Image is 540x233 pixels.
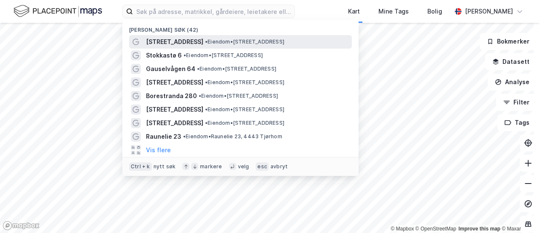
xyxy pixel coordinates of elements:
[497,114,537,131] button: Tags
[488,74,537,90] button: Analyse
[205,120,284,126] span: Eiendom • [STREET_ADDRESS]
[122,20,359,35] div: [PERSON_NAME] søk (42)
[378,6,409,16] div: Mine Tags
[183,133,186,140] span: •
[205,120,208,126] span: •
[146,37,203,47] span: [STREET_ADDRESS]
[129,162,152,171] div: Ctrl + k
[205,79,208,85] span: •
[3,221,40,230] a: Mapbox homepage
[146,118,203,128] span: [STREET_ADDRESS]
[199,93,201,99] span: •
[146,145,171,155] button: Vis flere
[416,226,456,232] a: OpenStreetMap
[146,104,203,115] span: [STREET_ADDRESS]
[133,5,294,18] input: Søk på adresse, matrikkel, gårdeiere, leietakere eller personer
[238,163,249,170] div: velg
[205,38,208,45] span: •
[146,91,197,101] span: Borestranda 280
[197,66,276,72] span: Eiendom • [STREET_ADDRESS]
[184,52,186,58] span: •
[427,6,442,16] div: Bolig
[197,66,200,72] span: •
[348,6,360,16] div: Kart
[146,64,195,74] span: Gauselvågen 64
[485,53,537,70] button: Datasett
[480,33,537,50] button: Bokmerker
[146,77,203,88] span: [STREET_ADDRESS]
[205,79,284,86] span: Eiendom • [STREET_ADDRESS]
[496,94,537,111] button: Filter
[154,163,176,170] div: nytt søk
[183,133,282,140] span: Eiendom • Raunelie 23, 4443 Tjørhom
[205,106,208,112] span: •
[146,50,182,60] span: Stokkastø 6
[200,163,222,170] div: markere
[391,226,414,232] a: Mapbox
[498,192,540,233] div: Kontrollprogram for chat
[498,192,540,233] iframe: Chat Widget
[205,38,284,45] span: Eiendom • [STREET_ADDRESS]
[13,4,102,19] img: logo.f888ab2527a4732fd821a326f86c7f29.svg
[184,52,263,59] span: Eiendom • [STREET_ADDRESS]
[256,162,269,171] div: esc
[459,226,500,232] a: Improve this map
[146,132,181,142] span: Raunelie 23
[199,93,278,99] span: Eiendom • [STREET_ADDRESS]
[205,106,284,113] span: Eiendom • [STREET_ADDRESS]
[465,6,513,16] div: [PERSON_NAME]
[270,163,288,170] div: avbryt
